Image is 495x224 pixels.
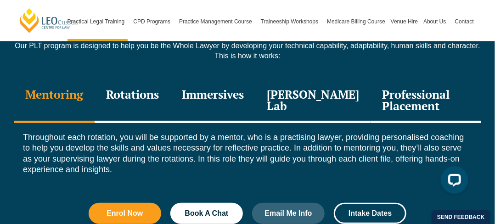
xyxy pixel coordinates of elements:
a: Practice Management Course [176,2,258,41]
a: Intake Dates [334,203,406,224]
div: Our PLT program is designed to help you be the Whole Lawyer by developing your technical capabili... [14,41,481,70]
span: Book A Chat [185,210,229,217]
a: Book A Chat [170,203,243,224]
a: Traineeship Workshops [258,2,324,41]
div: Mentoring [14,79,95,123]
a: Contact [452,2,477,41]
div: Rotations [95,79,170,123]
a: Email Me Info [252,203,325,224]
a: Practical Legal Training [65,2,131,41]
span: Email Me Info [265,210,312,217]
div: [PERSON_NAME] Lab [255,79,371,123]
span: Enrol Now [107,210,143,217]
a: Medicare Billing Course [324,2,388,41]
div: Professional Placement [371,79,481,123]
a: [PERSON_NAME] Centre for Law [18,7,79,34]
a: CPD Programs [130,2,176,41]
p: Throughout each rotation, you will be supported by a mentor, who is a practising lawyer, providin... [23,132,472,175]
a: Venue Hire [388,2,421,41]
a: Enrol Now [89,203,161,224]
a: About Us [421,2,452,41]
iframe: LiveChat chat widget [433,162,472,201]
div: Immersives [170,79,255,123]
span: Intake Dates [349,210,392,217]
